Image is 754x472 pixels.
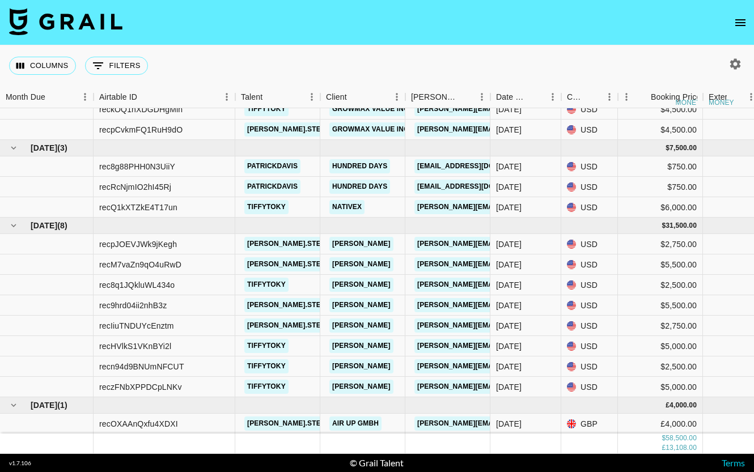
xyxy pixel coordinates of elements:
[618,356,703,377] div: $2,500.00
[405,86,490,108] div: Booker
[496,239,522,250] div: 29/09/2025
[670,401,697,410] div: 4,000.00
[77,88,94,105] button: Menu
[262,89,278,105] button: Sort
[662,221,666,231] div: $
[57,142,67,154] span: ( 3 )
[85,57,148,75] button: Show filters
[496,418,522,430] div: 14/10/2025
[618,275,703,295] div: $2,500.00
[414,102,599,116] a: [PERSON_NAME][EMAIL_ADDRESS][DOMAIN_NAME]
[561,377,618,397] div: USD
[561,99,618,120] div: USD
[618,88,635,105] button: Menu
[662,444,666,453] div: £
[666,434,697,444] div: 58,500.00
[45,89,61,105] button: Sort
[618,377,703,397] div: $5,000.00
[666,221,697,231] div: 31,500.00
[6,140,22,156] button: hide children
[496,86,528,108] div: Date Created
[618,177,703,197] div: $750.00
[458,89,473,105] button: Sort
[561,356,618,377] div: USD
[414,380,658,394] a: [PERSON_NAME][EMAIL_ADDRESS][DOMAIN_NAME][PERSON_NAME]
[9,57,76,75] button: Select columns
[414,278,658,292] a: [PERSON_NAME][EMAIL_ADDRESS][DOMAIN_NAME][PERSON_NAME]
[490,86,561,108] div: Date Created
[99,381,182,393] div: reczFNbXPPDCpLNKv
[635,89,651,105] button: Sort
[244,318,337,333] a: [PERSON_NAME].stee1e
[561,336,618,356] div: USD
[651,86,701,108] div: Booking Price
[9,8,122,35] img: Grail Talent
[496,279,522,291] div: 29/09/2025
[99,279,175,291] div: rec8q1JQkluWL434o
[414,359,658,373] a: [PERSON_NAME][EMAIL_ADDRESS][DOMAIN_NAME][PERSON_NAME]
[414,122,599,137] a: [PERSON_NAME][EMAIL_ADDRESS][DOMAIN_NAME]
[561,120,618,140] div: USD
[57,399,67,411] span: ( 1 )
[99,418,178,430] div: recOXAAnQxfu4XDXI
[329,257,393,271] a: [PERSON_NAME]
[329,102,412,116] a: GrowMax Value Inc
[6,218,22,233] button: hide children
[329,380,393,394] a: [PERSON_NAME]
[235,86,320,108] div: Talent
[244,257,337,271] a: [PERSON_NAME].stee1e
[244,298,337,312] a: [PERSON_NAME].stee1e
[99,320,174,331] div: recIiuTNDUYcEnztm
[244,416,337,431] a: [PERSON_NAME].stee1e
[414,237,658,251] a: [PERSON_NAME][EMAIL_ADDRESS][DOMAIN_NAME][PERSON_NAME]
[329,237,393,251] a: [PERSON_NAME]
[244,278,289,292] a: tiffytoky
[99,104,183,115] div: reckOQ1nXDGDHgMin
[496,259,522,270] div: 29/09/2025
[329,416,382,431] a: air up GmbH
[414,318,658,333] a: [PERSON_NAME][EMAIL_ADDRESS][DOMAIN_NAME][PERSON_NAME]
[99,239,177,250] div: recpJOEVJWk9jKegh
[561,156,618,177] div: USD
[561,177,618,197] div: USD
[244,180,300,194] a: patrickdavis
[99,161,175,172] div: rec8g88PHH0N3UiiY
[31,399,57,411] span: [DATE]
[618,336,703,356] div: $5,000.00
[618,414,703,434] div: £4,000.00
[676,99,701,106] div: money
[561,86,618,108] div: Currency
[244,380,289,394] a: tiffytoky
[244,359,289,373] a: tiffytoky
[6,86,45,108] div: Month Due
[350,457,404,469] div: © Grail Talent
[666,401,670,410] div: £
[709,99,734,106] div: money
[414,339,658,353] a: [PERSON_NAME][EMAIL_ADDRESS][DOMAIN_NAME][PERSON_NAME]
[94,86,235,108] div: Airtable ID
[347,89,363,105] button: Sort
[241,86,262,108] div: Talent
[618,234,703,254] div: $2,750.00
[244,237,337,251] a: [PERSON_NAME].stee1e
[561,197,618,218] div: USD
[414,159,541,173] a: [EMAIL_ADDRESS][DOMAIN_NAME]
[473,88,490,105] button: Menu
[496,124,522,135] div: 30/07/2025
[496,320,522,331] div: 29/09/2025
[99,181,171,193] div: recRcNjmIO2hI45Rj
[329,278,393,292] a: [PERSON_NAME]
[729,11,752,34] button: open drawer
[329,122,412,137] a: GrowMax Value Inc
[244,200,289,214] a: tiffytoky
[618,254,703,275] div: $5,500.00
[496,104,522,115] div: 30/07/2025
[666,143,670,153] div: $
[722,457,745,468] a: Terms
[329,318,393,333] a: [PERSON_NAME]
[31,142,57,154] span: [DATE]
[303,88,320,105] button: Menu
[567,86,585,108] div: Currency
[329,339,393,353] a: [PERSON_NAME]
[320,86,405,108] div: Client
